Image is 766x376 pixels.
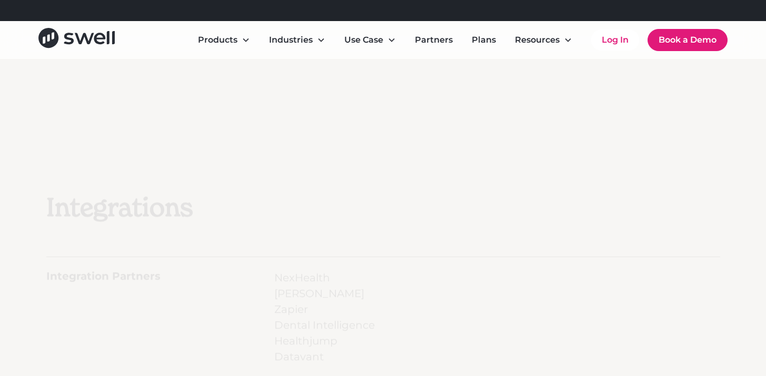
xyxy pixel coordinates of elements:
div: Use Case [336,29,404,51]
div: Use Case [344,34,383,46]
div: Products [198,34,237,46]
a: Partners [406,29,461,51]
p: NexHealth [PERSON_NAME] Zapier Dental Intelligence Healthjump Datavant [274,270,375,364]
a: Log In [591,29,639,51]
div: Products [190,29,258,51]
h2: Integrations [46,192,451,223]
div: Resources [515,34,560,46]
a: home [38,28,115,52]
div: Resources [506,29,581,51]
a: Book a Demo [648,29,728,51]
h3: Integration Partners [46,270,161,282]
div: Industries [269,34,313,46]
a: Plans [463,29,504,51]
div: Industries [261,29,334,51]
